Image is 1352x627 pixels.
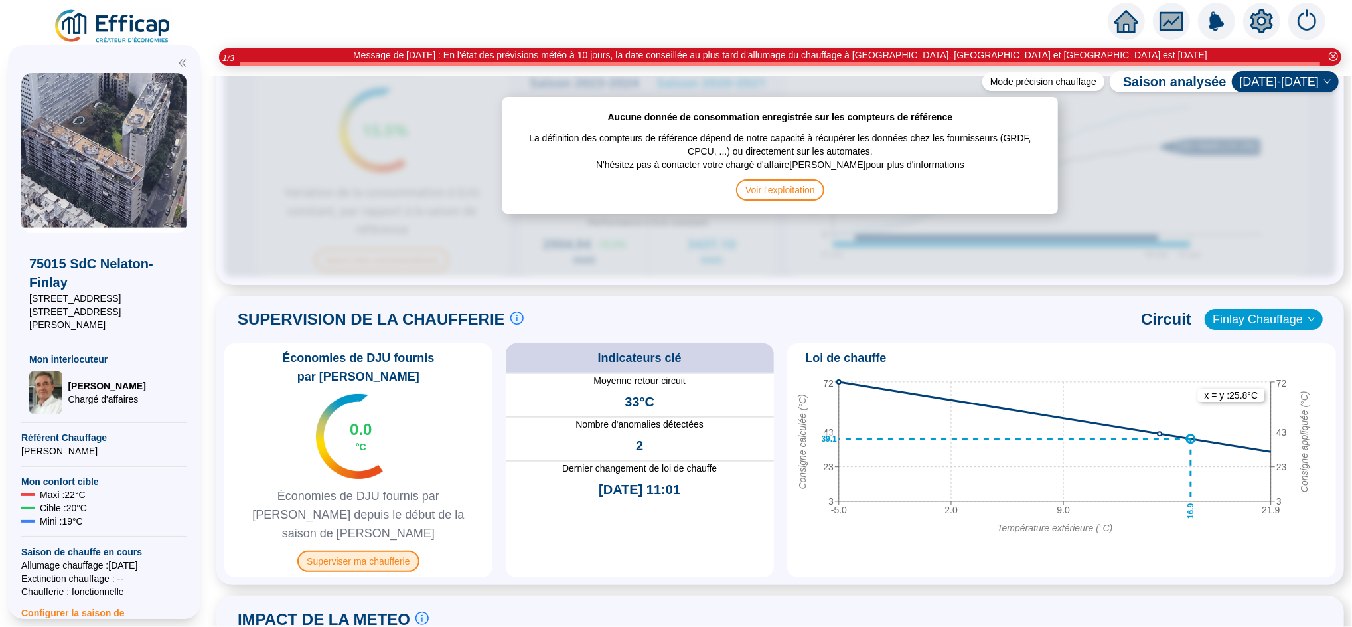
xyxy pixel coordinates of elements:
span: Loi de chauffe [806,349,887,367]
span: Saison de chauffe en cours [21,545,187,559]
tspan: 21.9 [1262,505,1280,515]
span: setting [1250,9,1274,33]
span: fund [1160,9,1183,33]
span: La définition des compteurs de référence dépend de notre capacité à récupérer les données chez le... [516,124,1045,158]
img: Chargé d'affaires [29,371,62,414]
span: down [1308,315,1315,323]
span: Voir l'exploitation [736,179,824,201]
div: Mode précision chauffage [982,72,1104,91]
span: Indicateurs clé [598,349,682,367]
tspan: 23 [1276,462,1287,472]
text: 16.9 [1186,503,1195,519]
span: Exctinction chauffage : -- [21,572,187,585]
span: Nombre d'anomalies détectées [506,418,774,431]
span: [STREET_ADDRESS] [29,292,179,305]
span: Référent Chauffage [21,431,187,444]
tspan: 72 [1276,378,1287,389]
tspan: Température extérieure (°C) [997,523,1112,533]
span: [STREET_ADDRESS][PERSON_NAME] [29,305,179,331]
span: Allumage chauffage : [DATE] [21,559,187,572]
span: Maxi : 22 °C [40,488,86,501]
tspan: 43 [823,426,834,437]
span: [DATE] 11:01 [599,480,680,499]
span: Moyenne retour circuit [506,374,774,387]
i: 1 / 3 [222,53,234,63]
span: info-circle [415,612,429,625]
span: close-circle [1329,52,1338,61]
tspan: 3 [828,496,834,507]
span: Dernier changement de loi de chauffe [506,462,774,475]
span: 0.0 [350,419,372,440]
span: °C [356,440,366,454]
span: Superviser ma chaufferie [297,551,419,572]
span: Finlay Chauffage [1213,310,1315,329]
img: efficap energie logo [53,8,173,45]
tspan: Consigne appliquée (°C) [1298,391,1309,492]
span: Cible : 20 °C [40,501,87,515]
span: N'hésitez pas à contacter votre chargé d'affaire [PERSON_NAME] pour plus d'informations [596,158,964,179]
text: 39.1 [821,434,837,444]
span: 75015 SdC Nelaton-Finlay [29,254,179,292]
span: home [1114,9,1138,33]
span: Mon interlocuteur [29,353,179,366]
tspan: 23 [823,462,834,472]
span: Mini : 19 °C [40,515,83,528]
span: info-circle [510,312,524,325]
span: down [1323,78,1331,86]
tspan: -5.0 [830,505,846,515]
tspan: Consigne calculée (°C) [796,394,807,489]
span: [PERSON_NAME] [21,444,187,458]
tspan: 43 [1276,426,1287,437]
img: indicateur températures [316,394,383,479]
span: 33°C [625,393,654,411]
span: 2025-2026 [1240,72,1331,92]
span: Mon confort cible [21,475,187,488]
img: alerts [1288,3,1325,40]
span: [PERSON_NAME] [68,379,145,393]
span: Aucune donnée de consommation enregistrée sur les compteurs de référence [608,110,953,124]
tspan: 3 [1276,496,1282,507]
div: Message de [DATE] : En l'état des prévisions météo à 10 jours, la date conseillée au plus tard d'... [353,48,1207,62]
span: Chargé d'affaires [68,393,145,406]
span: Économies de DJU fournis par [PERSON_NAME] [230,349,487,386]
span: 2 [636,436,643,455]
span: SUPERVISION DE LA CHAUFFERIE [238,309,505,330]
text: x = y : 25.8 °C [1204,390,1258,401]
img: alerts [1198,3,1235,40]
span: Saison analysée [1110,72,1227,91]
span: Économies de DJU fournis par [PERSON_NAME] depuis le début de la saison de [PERSON_NAME] [230,487,487,543]
tspan: 2.0 [944,505,958,515]
span: Chaufferie : fonctionnelle [21,585,187,598]
tspan: 9.0 [1057,505,1070,515]
span: Circuit [1141,309,1191,330]
span: double-left [178,58,187,68]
